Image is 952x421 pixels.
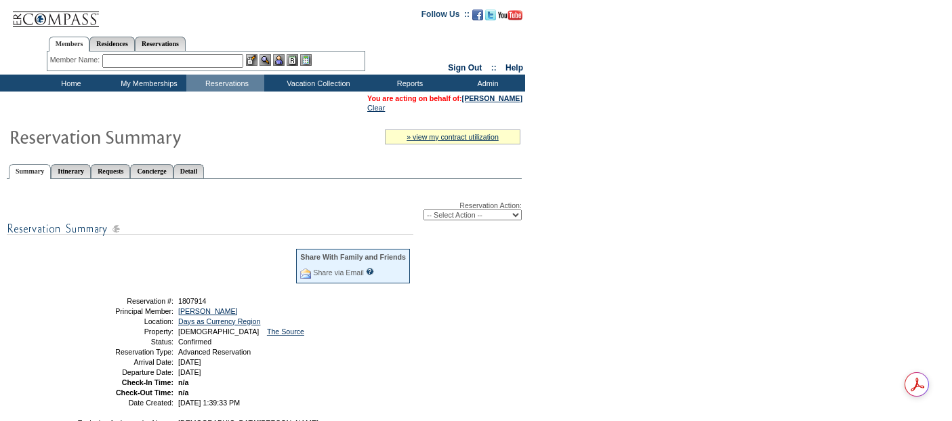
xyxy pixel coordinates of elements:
span: [DEMOGRAPHIC_DATA] [178,327,259,336]
img: Follow us on Twitter [485,9,496,20]
img: Reservaton Summary [9,123,280,150]
img: b_calculator.gif [300,54,312,66]
a: [PERSON_NAME] [462,94,522,102]
a: Itinerary [51,164,91,178]
a: Help [505,63,523,73]
span: n/a [178,378,188,386]
a: The Source [267,327,304,336]
img: subTtlResSummary.gif [7,220,413,237]
td: Reservation #: [77,297,173,305]
td: My Memberships [108,75,186,92]
a: Days as Currency Region [178,317,260,325]
span: Advanced Reservation [178,348,251,356]
strong: Check-Out Time: [116,388,173,397]
a: Reservations [135,37,186,51]
td: Date Created: [77,399,173,407]
img: b_edit.gif [246,54,257,66]
span: [DATE] [178,358,201,366]
span: :: [491,63,497,73]
img: Become our fan on Facebook [472,9,483,20]
td: Principal Member: [77,307,173,315]
td: Location: [77,317,173,325]
a: Requests [91,164,130,178]
div: Share With Family and Friends [300,253,406,261]
a: Follow us on Twitter [485,14,496,22]
td: Reports [369,75,447,92]
td: Property: [77,327,173,336]
img: View [260,54,271,66]
input: What is this? [366,268,374,275]
img: Reservations [287,54,298,66]
span: [DATE] 1:39:33 PM [178,399,240,407]
a: Share via Email [313,268,364,277]
a: Subscribe to our YouTube Channel [498,14,522,22]
td: Arrival Date: [77,358,173,366]
a: Detail [173,164,205,178]
a: [PERSON_NAME] [178,307,238,315]
span: n/a [178,388,188,397]
td: Admin [447,75,525,92]
td: Reservations [186,75,264,92]
div: Member Name: [50,54,102,66]
a: Residences [89,37,135,51]
td: Reservation Type: [77,348,173,356]
a: » view my contract utilization [407,133,499,141]
td: Status: [77,338,173,346]
a: Summary [9,164,51,179]
span: You are acting on behalf of: [367,94,522,102]
td: Vacation Collection [264,75,369,92]
td: Departure Date: [77,368,173,376]
a: Become our fan on Facebook [472,14,483,22]
a: Members [49,37,90,52]
a: Clear [367,104,385,112]
a: Sign Out [448,63,482,73]
span: 1807914 [178,297,207,305]
span: [DATE] [178,368,201,376]
img: Subscribe to our YouTube Channel [498,10,522,20]
span: Confirmed [178,338,211,346]
a: Concierge [130,164,173,178]
div: Reservation Action: [7,201,522,220]
td: Follow Us :: [421,8,470,24]
strong: Check-In Time: [122,378,173,386]
td: Home [30,75,108,92]
img: Impersonate [273,54,285,66]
